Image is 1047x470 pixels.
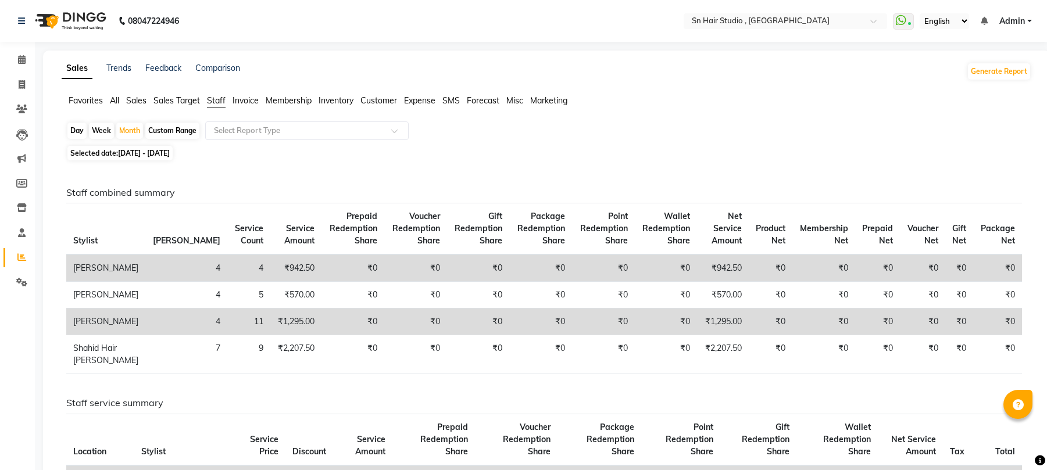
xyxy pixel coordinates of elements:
span: [DATE] - [DATE] [118,149,170,157]
a: Feedback [145,63,181,73]
td: ₹0 [749,308,793,335]
h6: Staff combined summary [66,187,1022,198]
span: Prepaid Redemption Share [420,422,468,457]
span: Customer [360,95,397,106]
td: [PERSON_NAME] [66,308,146,335]
span: Point Redemption Share [666,422,713,457]
span: Location [73,446,106,457]
span: Wallet Redemption Share [642,211,690,246]
td: ₹0 [973,335,1022,374]
td: ₹0 [509,254,572,282]
td: [PERSON_NAME] [66,254,146,282]
td: 9 [227,335,270,374]
span: Package Redemption Share [587,422,634,457]
span: Service Amount [284,223,315,246]
td: ₹0 [900,254,945,282]
iframe: chat widget [998,424,1035,458]
td: ₹2,207.50 [270,335,321,374]
span: Gift Net [952,223,966,246]
h6: Staff service summary [66,397,1022,408]
span: Point Redemption Share [580,211,628,246]
span: Voucher Redemption Share [503,422,551,457]
td: ₹0 [635,254,698,282]
td: 11 [227,308,270,335]
span: SMS [442,95,460,106]
span: Voucher Redemption Share [392,211,440,246]
td: ₹0 [855,282,901,308]
a: Sales [62,58,92,79]
span: Product Net [756,223,785,246]
td: ₹0 [749,254,793,282]
div: Custom Range [145,123,199,139]
td: ₹0 [572,308,635,335]
span: Service Count [235,223,263,246]
span: Gift Redemption Share [455,211,502,246]
td: ₹0 [945,254,974,282]
span: Sales Target [153,95,200,106]
td: ₹0 [509,308,572,335]
span: Membership Net [800,223,848,246]
td: ₹0 [900,282,945,308]
td: ₹0 [447,308,509,335]
td: ₹0 [572,254,635,282]
td: ₹0 [792,335,855,374]
td: ₹0 [572,335,635,374]
td: ₹0 [749,282,793,308]
td: ₹0 [900,308,945,335]
span: Package Net [981,223,1015,246]
td: 7 [146,335,227,374]
td: ₹0 [321,254,384,282]
td: ₹0 [635,335,698,374]
td: ₹1,295.00 [270,308,321,335]
td: ₹0 [384,282,447,308]
td: Shahid Hair [PERSON_NAME] [66,335,146,374]
b: 08047224946 [128,5,179,37]
span: Stylist [141,446,166,457]
td: ₹0 [447,335,509,374]
td: ₹0 [900,335,945,374]
span: Gift Redemption Share [742,422,789,457]
td: ₹0 [945,282,974,308]
span: Invoice [233,95,259,106]
div: Week [89,123,114,139]
td: 5 [227,282,270,308]
span: Prepaid Net [862,223,893,246]
span: All [110,95,119,106]
span: Staff [207,95,226,106]
td: ₹0 [384,308,447,335]
span: Net Service Amount [891,434,936,457]
span: Sales [126,95,146,106]
td: ₹0 [792,308,855,335]
span: Inventory [319,95,353,106]
span: Admin [999,15,1025,27]
span: Selected date: [67,146,173,160]
span: Service Amount [355,434,385,457]
td: ₹2,207.50 [697,335,748,374]
div: Day [67,123,87,139]
td: ₹0 [855,335,901,374]
span: Prepaid Redemption Share [330,211,377,246]
span: Forecast [467,95,499,106]
td: 4 [146,308,227,335]
span: Expense [404,95,435,106]
td: ₹0 [749,335,793,374]
td: ₹0 [973,308,1022,335]
span: Marketing [530,95,567,106]
td: ₹0 [509,282,572,308]
td: 4 [146,254,227,282]
td: ₹0 [447,254,509,282]
span: Net Service Amount [712,211,742,246]
span: Discount [292,446,326,457]
td: [PERSON_NAME] [66,282,146,308]
span: Wallet Redemption Share [823,422,871,457]
a: Trends [106,63,131,73]
span: Misc [506,95,523,106]
span: [PERSON_NAME] [153,235,220,246]
td: ₹0 [792,254,855,282]
span: Total [995,446,1015,457]
a: Comparison [195,63,240,73]
span: Membership [266,95,312,106]
td: ₹0 [855,308,901,335]
button: Generate Report [968,63,1030,80]
span: Voucher Net [907,223,938,246]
